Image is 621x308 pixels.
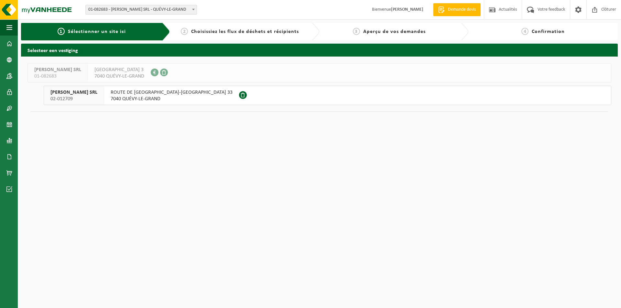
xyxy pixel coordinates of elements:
[181,28,188,35] span: 2
[111,96,233,102] span: 7040 QUÉVY-LE-GRAND
[94,73,144,80] span: 7040 QUÉVY-LE-GRAND
[521,28,528,35] span: 4
[50,96,97,102] span: 02-012709
[446,6,477,13] span: Demande devis
[34,67,81,73] span: [PERSON_NAME] SRL
[363,29,426,34] span: Aperçu de vos demandes
[353,28,360,35] span: 3
[58,28,65,35] span: 1
[85,5,197,15] span: 01-082683 - ERIC COUVREUR SRL - QUÉVY-LE-GRAND
[21,44,618,56] h2: Selecteer een vestiging
[391,7,423,12] strong: [PERSON_NAME]
[44,86,611,105] button: [PERSON_NAME] SRL 02-012709 ROUTE DE [GEOGRAPHIC_DATA]-[GEOGRAPHIC_DATA] 337040 QUÉVY-LE-GRAND
[94,67,144,73] span: [GEOGRAPHIC_DATA] 3
[86,5,197,14] span: 01-082683 - ERIC COUVREUR SRL - QUÉVY-LE-GRAND
[433,3,481,16] a: Demande devis
[111,89,233,96] span: ROUTE DE [GEOGRAPHIC_DATA]-[GEOGRAPHIC_DATA] 33
[50,89,97,96] span: [PERSON_NAME] SRL
[34,73,81,80] span: 01-082683
[532,29,565,34] span: Confirmation
[68,29,126,34] span: Sélectionner un site ici
[191,29,299,34] span: Choisissiez les flux de déchets et récipients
